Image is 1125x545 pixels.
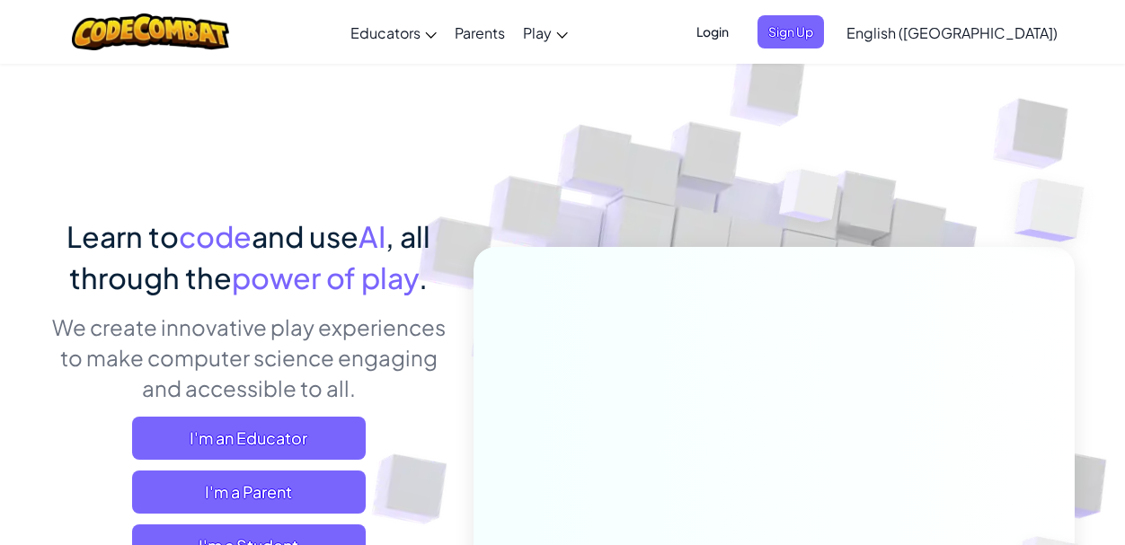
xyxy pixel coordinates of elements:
[252,218,359,254] span: and use
[837,8,1067,57] a: English ([GEOGRAPHIC_DATA])
[350,23,421,42] span: Educators
[341,8,446,57] a: Educators
[132,417,366,460] a: I'm an Educator
[746,134,875,268] img: Overlap cubes
[419,259,428,295] span: .
[686,15,740,48] button: Login
[514,8,577,57] a: Play
[232,259,419,295] span: power of play
[757,15,824,48] button: Sign Up
[446,8,514,57] a: Parents
[50,312,447,403] p: We create innovative play experiences to make computer science engaging and accessible to all.
[66,218,179,254] span: Learn to
[523,23,552,42] span: Play
[72,13,229,50] img: CodeCombat logo
[359,218,385,254] span: AI
[132,470,366,514] a: I'm a Parent
[179,218,252,254] span: code
[846,23,1058,42] span: English ([GEOGRAPHIC_DATA])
